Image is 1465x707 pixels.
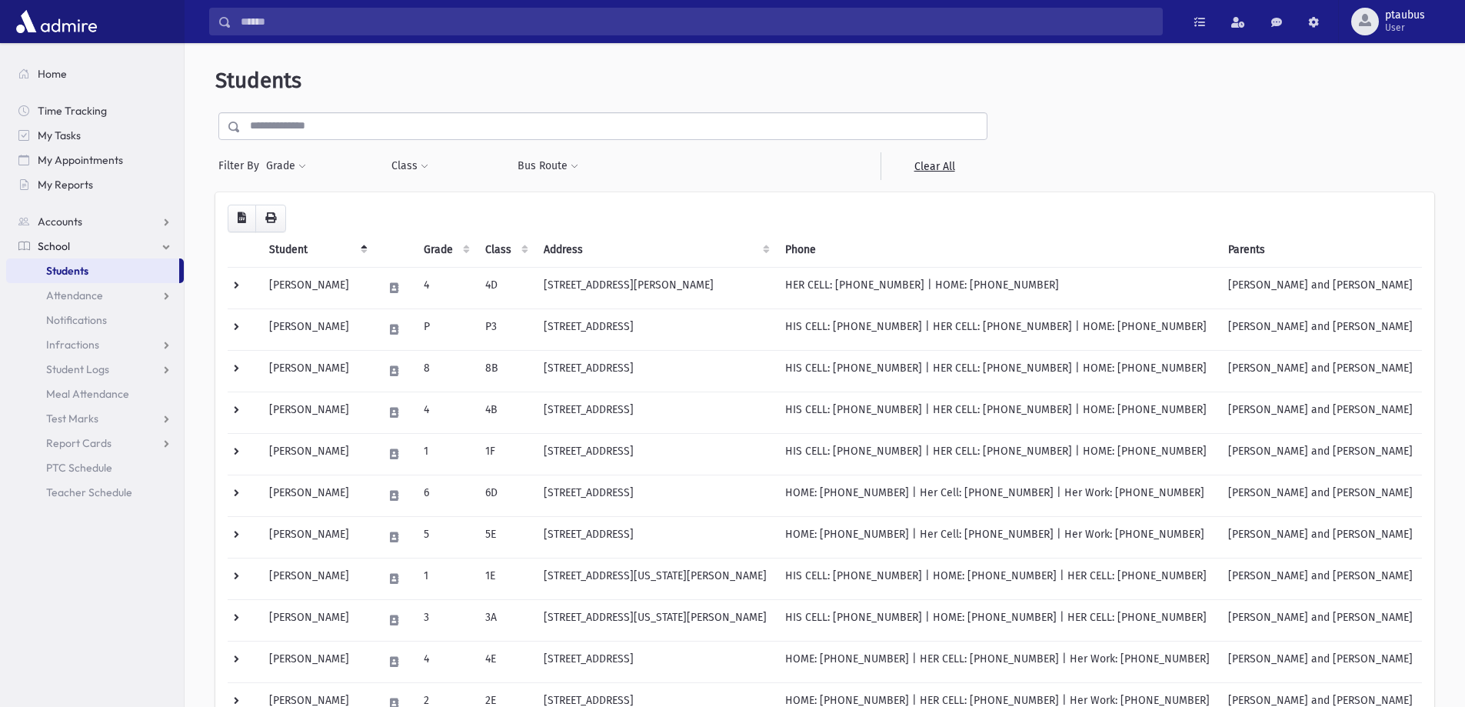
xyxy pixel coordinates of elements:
[38,178,93,192] span: My Reports
[1219,433,1422,475] td: [PERSON_NAME] and [PERSON_NAME]
[476,433,534,475] td: 1F
[6,62,184,86] a: Home
[6,123,184,148] a: My Tasks
[1219,516,1422,558] td: [PERSON_NAME] and [PERSON_NAME]
[46,338,99,352] span: Infractions
[260,516,374,558] td: [PERSON_NAME]
[38,153,123,167] span: My Appointments
[1385,22,1425,34] span: User
[6,431,184,455] a: Report Cards
[260,599,374,641] td: [PERSON_NAME]
[534,308,776,350] td: [STREET_ADDRESS]
[38,67,67,81] span: Home
[6,283,184,308] a: Attendance
[6,148,184,172] a: My Appointments
[6,382,184,406] a: Meal Attendance
[6,98,184,123] a: Time Tracking
[260,558,374,599] td: [PERSON_NAME]
[415,308,476,350] td: P
[260,433,374,475] td: [PERSON_NAME]
[1219,558,1422,599] td: [PERSON_NAME] and [PERSON_NAME]
[1385,9,1425,22] span: ptaubus
[260,392,374,433] td: [PERSON_NAME]
[1219,599,1422,641] td: [PERSON_NAME] and [PERSON_NAME]
[46,288,103,302] span: Attendance
[1219,475,1422,516] td: [PERSON_NAME] and [PERSON_NAME]
[46,412,98,425] span: Test Marks
[46,485,132,499] span: Teacher Schedule
[415,641,476,682] td: 4
[881,152,987,180] a: Clear All
[476,516,534,558] td: 5E
[46,436,112,450] span: Report Cards
[231,8,1162,35] input: Search
[1219,641,1422,682] td: [PERSON_NAME] and [PERSON_NAME]
[46,387,129,401] span: Meal Attendance
[776,392,1219,433] td: HIS CELL: [PHONE_NUMBER] | HER CELL: [PHONE_NUMBER] | HOME: [PHONE_NUMBER]
[6,258,179,283] a: Students
[265,152,307,180] button: Grade
[476,392,534,433] td: 4B
[415,558,476,599] td: 1
[476,267,534,308] td: 4D
[776,433,1219,475] td: HIS CELL: [PHONE_NUMBER] | HER CELL: [PHONE_NUMBER] | HOME: [PHONE_NUMBER]
[260,232,374,268] th: Student: activate to sort column descending
[6,455,184,480] a: PTC Schedule
[776,232,1219,268] th: Phone
[12,6,101,37] img: AdmirePro
[260,475,374,516] td: [PERSON_NAME]
[6,406,184,431] a: Test Marks
[534,475,776,516] td: [STREET_ADDRESS]
[415,599,476,641] td: 3
[776,558,1219,599] td: HIS CELL: [PHONE_NUMBER] | HOME: [PHONE_NUMBER] | HER CELL: [PHONE_NUMBER]
[215,68,301,93] span: Students
[776,308,1219,350] td: HIS CELL: [PHONE_NUMBER] | HER CELL: [PHONE_NUMBER] | HOME: [PHONE_NUMBER]
[46,264,88,278] span: Students
[260,267,374,308] td: [PERSON_NAME]
[776,350,1219,392] td: HIS CELL: [PHONE_NUMBER] | HER CELL: [PHONE_NUMBER] | HOME: [PHONE_NUMBER]
[534,641,776,682] td: [STREET_ADDRESS]
[46,461,112,475] span: PTC Schedule
[476,308,534,350] td: P3
[1219,308,1422,350] td: [PERSON_NAME] and [PERSON_NAME]
[476,232,534,268] th: Class: activate to sort column ascending
[776,267,1219,308] td: HER CELL: [PHONE_NUMBER] | HOME: [PHONE_NUMBER]
[260,308,374,350] td: [PERSON_NAME]
[534,350,776,392] td: [STREET_ADDRESS]
[476,641,534,682] td: 4E
[38,128,81,142] span: My Tasks
[415,475,476,516] td: 6
[6,209,184,234] a: Accounts
[534,516,776,558] td: [STREET_ADDRESS]
[38,239,70,253] span: School
[534,433,776,475] td: [STREET_ADDRESS]
[218,158,265,174] span: Filter By
[476,350,534,392] td: 8B
[415,516,476,558] td: 5
[6,308,184,332] a: Notifications
[1219,232,1422,268] th: Parents
[534,558,776,599] td: [STREET_ADDRESS][US_STATE][PERSON_NAME]
[776,599,1219,641] td: HIS CELL: [PHONE_NUMBER] | HOME: [PHONE_NUMBER] | HER CELL: [PHONE_NUMBER]
[476,475,534,516] td: 6D
[415,350,476,392] td: 8
[476,599,534,641] td: 3A
[776,641,1219,682] td: HOME: [PHONE_NUMBER] | HER CELL: [PHONE_NUMBER] | Her Work: [PHONE_NUMBER]
[415,267,476,308] td: 4
[534,232,776,268] th: Address: activate to sort column ascending
[255,205,286,232] button: Print
[38,215,82,228] span: Accounts
[6,357,184,382] a: Student Logs
[391,152,429,180] button: Class
[1219,350,1422,392] td: [PERSON_NAME] and [PERSON_NAME]
[6,234,184,258] a: School
[6,480,184,505] a: Teacher Schedule
[534,599,776,641] td: [STREET_ADDRESS][US_STATE][PERSON_NAME]
[6,332,184,357] a: Infractions
[476,558,534,599] td: 1E
[228,205,256,232] button: CSV
[46,362,109,376] span: Student Logs
[517,152,579,180] button: Bus Route
[1219,267,1422,308] td: [PERSON_NAME] and [PERSON_NAME]
[534,392,776,433] td: [STREET_ADDRESS]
